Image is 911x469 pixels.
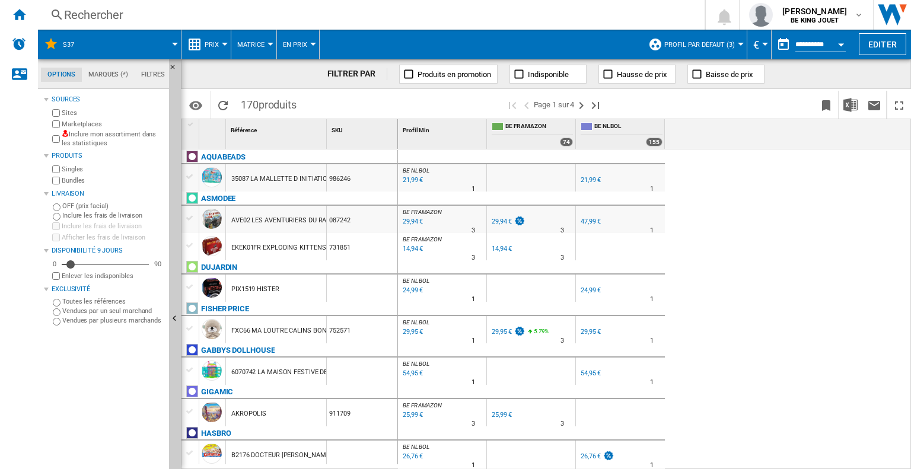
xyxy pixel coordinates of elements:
[534,328,544,334] span: 5.79
[329,119,397,138] div: SKU Sort None
[62,233,164,242] label: Afficher les frais de livraison
[579,285,601,296] div: 24,99 €
[201,343,275,358] div: Cliquez pour filtrer sur cette marque
[62,202,164,210] label: OFF (prix facial)
[578,119,665,149] div: BE NL BOL 155 offers sold by BE NL BOL
[231,207,357,234] div: AVE02 LES AVENTURIERS DU RAIL EUROPE
[202,119,225,138] div: Sort None
[52,222,60,230] input: Inclure les frais de livraison
[205,41,219,49] span: Prix
[327,206,397,233] div: 087242
[403,167,429,174] span: BE NL BOL
[231,165,332,193] div: 35087 LA MALLETTE D INITIATION
[62,130,164,148] label: Inclure mon assortiment dans les statistiques
[231,317,351,344] div: FXC66 MA LOUTRE CALINS BONNE NUIT
[648,30,741,59] div: Profil par défaut (3)
[579,174,601,186] div: 21,99 €
[505,122,573,132] span: BE FR AMAZON
[490,326,525,338] div: 29,95 €
[579,216,601,228] div: 47,99 €
[231,127,257,133] span: Référence
[62,176,164,185] label: Bundles
[490,243,512,255] div: 14,94 €
[782,5,847,17] span: [PERSON_NAME]
[472,252,475,264] div: Délai de livraison : 3 jours
[403,319,429,326] span: BE NL BOL
[650,225,654,237] div: Délai de livraison : 1 jour
[401,409,423,421] div: Mise à jour : lundi 15 septembre 2025 01:04
[62,272,164,280] label: Enlever les indisponibles
[400,119,486,138] div: Profil Min Sort None
[887,91,911,119] button: Plein écran
[791,17,839,24] b: BE KING JOUET
[753,30,765,59] div: €
[747,30,772,59] md-menu: Currency
[52,234,60,241] input: Afficher les frais de livraison
[472,377,475,388] div: Délai de livraison : 1 jour
[201,426,231,441] div: Cliquez pour filtrer sur cette marque
[231,276,279,303] div: PIX1519 HISTER
[401,368,423,379] div: Mise à jour : lundi 15 septembre 2025 06:09
[581,369,601,377] div: 54,95 €
[753,39,759,51] span: €
[401,174,423,186] div: Mise à jour : lundi 15 septembre 2025 05:46
[228,119,326,138] div: Référence Sort None
[201,150,246,164] div: Cliquez pour filtrer sur cette marque
[650,335,654,347] div: Délai de livraison : 1 jour
[187,30,225,59] div: Prix
[62,130,69,137] img: mysite-not-bg-18x18.png
[332,127,343,133] span: SKU
[52,132,60,146] input: Inclure mon assortiment dans les statistiques
[211,91,235,119] button: Recharger
[579,368,601,379] div: 54,95 €
[598,65,676,84] button: Hausse de prix
[574,91,588,119] button: Page suivante
[650,377,654,388] div: Délai de livraison : 1 jour
[327,399,397,426] div: 911709
[283,30,313,59] button: En Prix
[401,216,423,228] div: Mise à jour : lundi 15 septembre 2025 00:06
[52,285,164,294] div: Exclusivité
[472,293,475,305] div: Délai de livraison : 1 jour
[53,318,60,326] input: Vendues par plusieurs marchands
[579,326,601,338] div: 29,95 €
[50,260,59,269] div: 0
[560,138,573,146] div: 74 offers sold by BE FR AMAZON
[687,65,765,84] button: Baisse de prix
[579,451,614,462] div: 26,76 €
[401,285,423,296] div: Mise à jour : lundi 15 septembre 2025 05:18
[63,41,74,49] span: S37
[403,277,429,284] span: BE NL BOL
[505,91,520,119] button: Première page
[534,91,575,119] span: Page 1 sur 4
[772,33,795,56] button: md-calendar
[327,233,397,260] div: 731851
[859,33,906,55] button: Editer
[62,211,164,220] label: Inclure les frais de livraison
[52,246,164,256] div: Disponibilité 9 Jours
[52,95,164,104] div: Sources
[237,30,270,59] div: Matrice
[400,119,486,138] div: Sort None
[235,91,302,116] span: 170
[231,359,391,386] div: 6070742 LA MAISON FESTIVE DE [GEOGRAPHIC_DATA]
[617,70,667,79] span: Hausse de prix
[533,326,540,340] i: %
[403,127,429,133] span: Profil Min
[472,418,475,430] div: Délai de livraison : 3 jours
[581,218,601,225] div: 47,99 €
[53,213,60,221] input: Inclure les frais de livraison
[403,236,442,243] span: BE FR AMAZON
[169,59,183,81] button: Masquer
[492,245,512,253] div: 14,94 €
[62,307,164,315] label: Vendues par un seul marchand
[201,192,235,206] div: Cliquez pour filtrer sur cette marque
[560,335,564,347] div: Délai de livraison : 3 jours
[62,165,164,174] label: Singles
[62,297,164,306] label: Toutes les références
[53,299,60,307] input: Toutes les références
[664,30,741,59] button: Profil par défaut (3)
[401,326,423,338] div: Mise à jour : lundi 15 septembre 2025 05:54
[581,452,601,460] div: 26,76 €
